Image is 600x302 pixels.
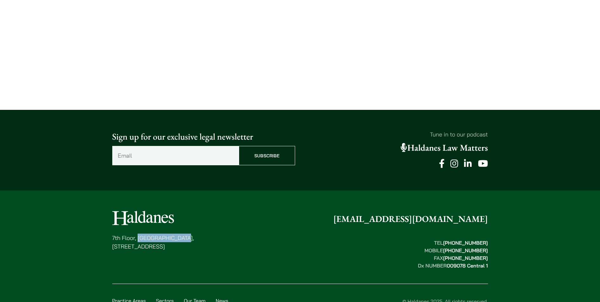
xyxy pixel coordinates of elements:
input: Subscribe [239,146,295,165]
img: Logo of Haldanes [112,211,174,225]
mark: [PHONE_NUMBER] [443,255,488,261]
mark: [PHONE_NUMBER] [443,247,488,254]
strong: TEL MOBILE FAX Dx NUMBER [418,240,488,269]
mark: [PHONE_NUMBER] [443,240,488,246]
mark: 009078 Central 1 [447,262,488,269]
a: Haldanes Law Matters [401,142,488,154]
p: Sign up for our exclusive legal newsletter [112,130,295,143]
p: Tune in to our podcast [305,130,488,139]
input: Email [112,146,239,165]
p: 7th Floor, [GEOGRAPHIC_DATA], [STREET_ADDRESS] [112,234,194,251]
a: [EMAIL_ADDRESS][DOMAIN_NAME] [333,213,488,225]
